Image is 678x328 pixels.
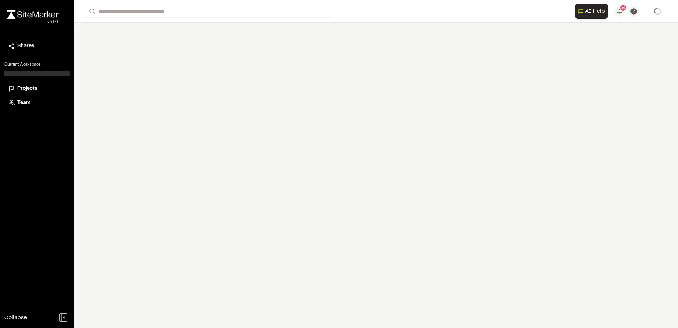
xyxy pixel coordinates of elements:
[575,4,611,19] div: Open AI Assistant
[7,10,59,19] img: rebrand.png
[17,85,37,93] span: Projects
[85,6,98,17] button: Search
[17,99,30,107] span: Team
[9,85,65,93] a: Projects
[7,19,59,25] div: Oh geez...please don't...
[9,99,65,107] a: Team
[4,313,27,322] span: Collapse
[9,42,65,50] a: Shares
[614,6,625,17] button: 54
[620,5,626,11] span: 54
[17,42,34,50] span: Shares
[575,4,608,19] button: Open AI Assistant
[4,61,70,68] p: Current Workspace
[585,7,605,16] span: AI Help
